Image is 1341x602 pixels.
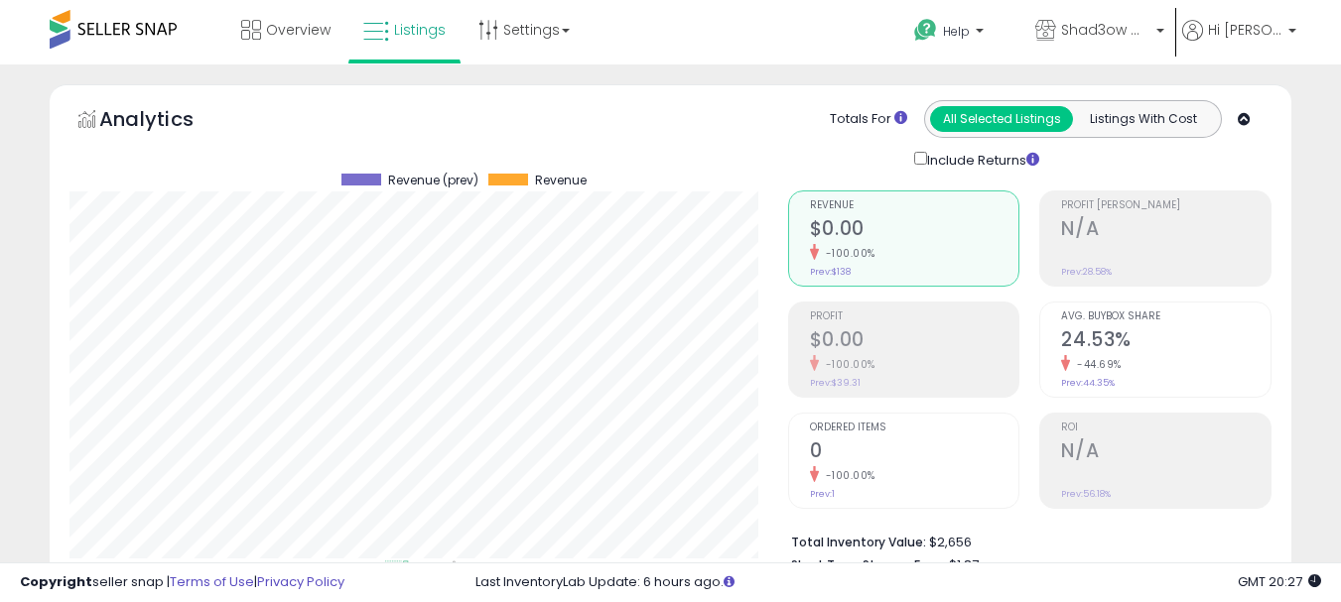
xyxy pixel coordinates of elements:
h2: N/A [1061,217,1271,244]
h2: $0.00 [810,328,1019,355]
span: ROI [1061,422,1271,433]
span: Hi [PERSON_NAME] [1208,20,1282,40]
span: Profit [810,311,1019,322]
span: Avg. Buybox Share [1061,311,1271,322]
div: Include Returns [899,148,1063,171]
h5: Analytics [99,105,232,138]
small: -44.69% [1070,357,1122,372]
small: -100.00% [819,468,875,483]
div: Last InventoryLab Update: 6 hours ago. [475,573,1321,592]
h2: $0.00 [810,217,1019,244]
small: Prev: 44.35% [1061,377,1115,389]
b: Total Inventory Value: [791,534,926,550]
div: seller snap | | [20,573,344,592]
h2: N/A [1061,439,1271,466]
span: 2025-08-11 20:27 GMT [1238,572,1321,591]
a: Privacy Policy [257,572,344,591]
h2: 0 [810,439,1019,466]
span: Revenue [535,174,587,187]
i: Get Help [913,18,938,43]
div: Totals For [830,110,907,129]
a: Help [898,3,1017,64]
span: Listings [394,20,446,40]
strong: Copyright [20,572,92,591]
span: Profit [PERSON_NAME] [1061,200,1271,211]
li: $2,656 [791,529,1257,552]
small: Prev: 56.18% [1061,488,1111,500]
span: Revenue (prev) [388,174,478,187]
small: -100.00% [819,246,875,261]
a: Terms of Use [170,572,254,591]
small: Prev: $39.31 [810,377,861,389]
small: Prev: $138 [810,266,851,278]
h2: 24.53% [1061,328,1271,355]
span: Help [943,23,970,40]
span: Revenue [810,200,1019,211]
a: Hi [PERSON_NAME] [1182,20,1296,64]
button: Listings With Cost [1072,106,1215,132]
span: Ordered Items [810,422,1019,433]
small: -100.00% [819,357,875,372]
span: Overview [266,20,331,40]
span: Shad3ow Goods & Services [1061,20,1150,40]
button: All Selected Listings [930,106,1073,132]
small: Prev: 1 [810,488,835,500]
small: Prev: 28.58% [1061,266,1112,278]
